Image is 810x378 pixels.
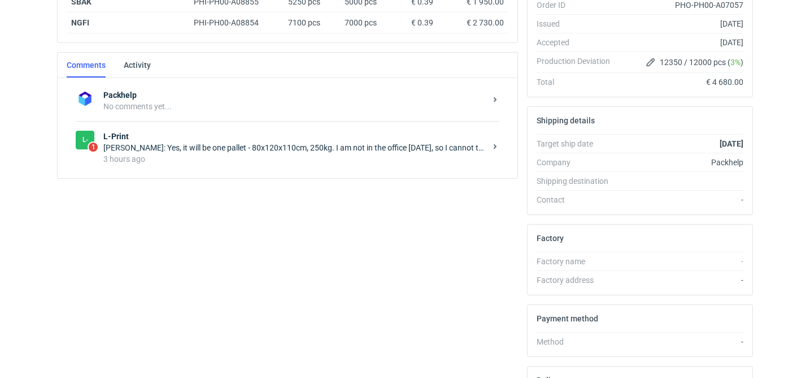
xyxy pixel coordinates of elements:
a: NGFI [71,18,89,27]
div: 7100 pcs [274,12,325,33]
a: Comments [67,53,106,78]
h2: Payment method [537,314,598,323]
div: No comments yet... [103,101,486,112]
div: Shipping destination [537,175,619,187]
strong: Packhelp [103,89,486,101]
strong: [DATE] [720,139,743,148]
div: Factory address [537,274,619,286]
div: Issued [537,18,619,29]
div: [DATE] [619,37,743,48]
div: [PERSON_NAME]: Yes, it will be one pallet - 80x120x110cm, 250kg. I am not in the office [DATE], s... [103,142,486,153]
div: € 2 730.00 [442,17,504,28]
div: Factory name [537,256,619,267]
span: 12350 / 12000 pcs ( ) [660,57,743,68]
div: Total [537,76,619,88]
div: Method [537,336,619,347]
div: € 0.39 [386,17,433,28]
strong: L-Print [103,131,486,142]
div: Production Deviation [537,55,619,69]
div: Company [537,157,619,168]
div: - [619,256,743,267]
a: Activity [124,53,151,78]
span: 1 [89,143,98,152]
div: Accepted [537,37,619,48]
div: Target ship date [537,138,619,149]
h2: Shipping details [537,116,595,125]
div: PHI-PH00-A08854 [194,17,269,28]
button: Edit production Deviation [644,55,657,69]
div: - [619,194,743,205]
img: Packhelp [76,89,94,108]
div: - [619,336,743,347]
div: Packhelp [619,157,743,168]
h2: Factory [537,234,564,243]
div: € 4 680.00 [619,76,743,88]
span: 3% [730,58,741,67]
div: 3 hours ago [103,153,486,165]
div: Contact [537,194,619,205]
div: [DATE] [619,18,743,29]
figcaption: L- [76,131,94,149]
div: 7000 pcs [325,12,381,33]
div: L-Print [76,131,94,149]
div: - [619,274,743,286]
